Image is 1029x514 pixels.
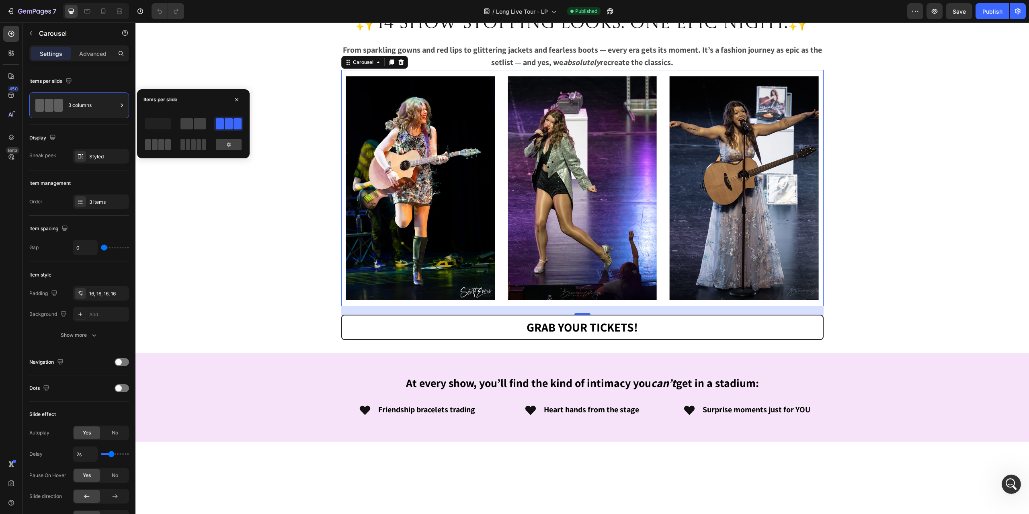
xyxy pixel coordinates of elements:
[143,96,177,103] div: Items per slide
[29,451,43,458] div: Delay
[946,3,972,19] button: Save
[372,54,521,277] img: gempages_501361114852885734-84b92de1-07b1-4859-bd37-c67c626b9d61.jpg
[216,36,240,43] div: Carousel
[73,240,97,255] input: Auto
[492,7,494,16] span: /
[408,382,504,392] strong: Heart hands from the stage
[982,7,1002,16] div: Publish
[135,23,1029,514] iframe: To enrich screen reader interactions, please activate Accessibility in Grammarly extension settings
[567,382,675,392] strong: Surprise moments just for YOU
[29,472,66,479] div: Pause On Hover
[68,96,117,115] div: 3 columns
[112,429,118,436] span: No
[29,357,65,368] div: Navigation
[8,86,19,92] div: 450
[79,49,107,58] p: Advanced
[391,297,502,313] span: Grab Your Tickets!
[83,429,91,436] span: Yes
[516,353,541,368] strong: can’t
[210,54,359,277] img: gempages_501361114852885734-6069a895-0da7-413c-9482-8f6567c53d8c.jpg
[29,493,62,500] div: Slide direction
[29,383,51,394] div: Dots
[575,8,597,15] span: Published
[53,6,56,16] p: 7
[29,271,51,279] div: Item style
[29,198,43,205] div: Order
[428,35,465,45] strong: absolutely
[89,311,127,318] div: Add...
[541,353,623,368] strong: get in a stadium:
[6,147,19,154] div: Beta
[29,133,57,143] div: Display
[29,429,49,436] div: Autoplay
[29,328,129,342] button: Show more
[465,35,538,45] strong: recreate the classics.
[89,290,127,297] div: 16, 16, 16, 16
[207,22,687,45] strong: From sparkling gowns and red lips to glittering jackets and fearless boots — every era gets its m...
[29,152,56,159] div: Sneak peek
[29,288,59,299] div: Padding
[29,76,74,87] div: Items per slide
[953,8,966,15] span: Save
[40,49,62,58] p: Settings
[73,447,97,461] input: Auto
[271,353,516,368] strong: At every show, you’ll find the kind of intimacy you
[61,331,98,339] div: Show more
[112,472,118,479] span: No
[29,180,71,187] div: Item management
[39,29,107,38] p: Carousel
[29,244,39,251] div: Gap
[29,223,70,234] div: Item spacing
[243,382,340,392] strong: Friendship bracelets trading
[976,3,1009,19] button: Publish
[83,472,91,479] span: Yes
[3,3,60,19] button: 7
[496,7,548,16] span: Long Live Tour - LP
[29,411,56,418] div: Slide effect
[152,3,184,19] div: Undo/Redo
[206,292,688,317] a: Grab Your Tickets!
[89,153,127,160] div: Styled
[1002,475,1021,494] iframe: Intercom live chat
[89,199,127,206] div: 3 items
[534,54,683,277] img: gempages_501361114852885734-caf722a0-7448-43b8-9151-6c115983936f.jpg
[29,309,68,320] div: Background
